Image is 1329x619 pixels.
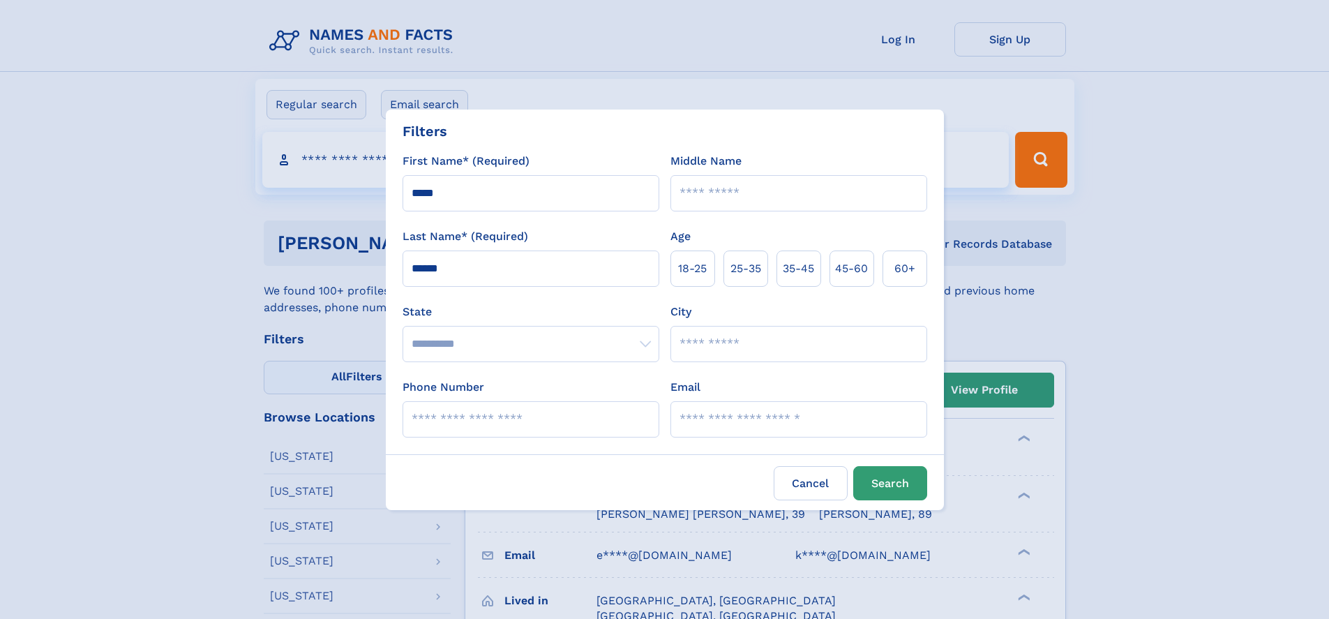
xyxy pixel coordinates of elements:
label: Age [670,228,691,245]
span: 45‑60 [835,260,868,277]
label: Phone Number [403,379,484,396]
span: 60+ [894,260,915,277]
span: 25‑35 [730,260,761,277]
div: Filters [403,121,447,142]
button: Search [853,466,927,500]
span: 18‑25 [678,260,707,277]
label: First Name* (Required) [403,153,530,170]
label: Middle Name [670,153,742,170]
label: Last Name* (Required) [403,228,528,245]
label: Cancel [774,466,848,500]
label: Email [670,379,700,396]
span: 35‑45 [783,260,814,277]
label: State [403,304,659,320]
label: City [670,304,691,320]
